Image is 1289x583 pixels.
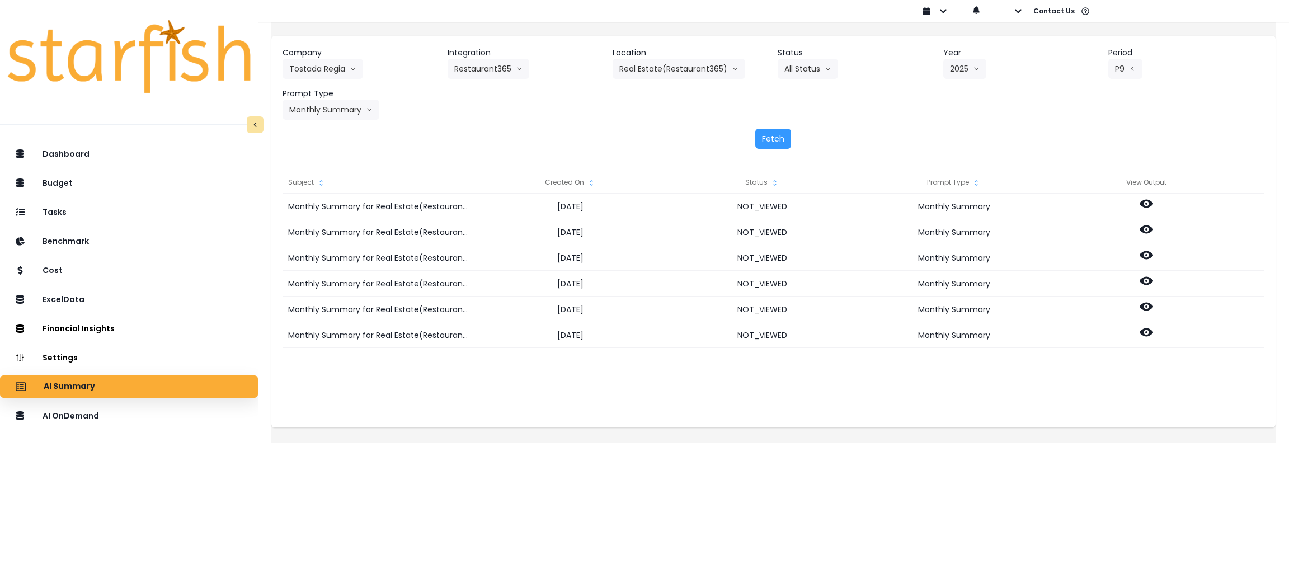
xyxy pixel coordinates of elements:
[666,322,858,348] div: NOT_VIEWED
[43,411,99,421] p: AI OnDemand
[283,88,439,100] header: Prompt Type
[1108,47,1264,59] header: Period
[350,63,356,74] svg: arrow down line
[973,63,980,74] svg: arrow down line
[283,271,474,297] div: Monthly Summary for Real Estate(Restaurant365) for P9 2025
[474,194,666,219] div: [DATE]
[283,59,363,79] button: Tostada Regiaarrow down line
[858,297,1050,322] div: Monthly Summary
[474,245,666,271] div: [DATE]
[943,47,1099,59] header: Year
[448,59,529,79] button: Restaurant365arrow down line
[43,295,84,304] p: ExcelData
[43,178,73,188] p: Budget
[283,245,474,271] div: Monthly Summary for Real Estate(Restaurant365) for P9 2025
[474,322,666,348] div: [DATE]
[778,47,934,59] header: Status
[283,194,474,219] div: Monthly Summary for Real Estate(Restaurant365) for P9 2025
[858,194,1050,219] div: Monthly Summary
[43,266,63,275] p: Cost
[283,171,474,194] div: Subject
[825,63,831,74] svg: arrow down line
[858,171,1050,194] div: Prompt Type
[858,219,1050,245] div: Monthly Summary
[43,208,67,217] p: Tasks
[474,171,666,194] div: Created On
[516,63,523,74] svg: arrow down line
[474,297,666,322] div: [DATE]
[858,245,1050,271] div: Monthly Summary
[732,63,738,74] svg: arrow down line
[283,100,379,120] button: Monthly Summaryarrow down line
[778,59,838,79] button: All Statusarrow down line
[666,245,858,271] div: NOT_VIEWED
[43,237,89,246] p: Benchmark
[283,297,474,322] div: Monthly Summary for Real Estate(Restaurant365) for P9 2025
[972,178,981,187] svg: sort
[44,382,95,392] p: AI Summary
[1050,171,1242,194] div: View Output
[666,219,858,245] div: NOT_VIEWED
[283,219,474,245] div: Monthly Summary for Real Estate(Restaurant365) for P9 2025
[366,104,373,115] svg: arrow down line
[474,271,666,297] div: [DATE]
[448,47,604,59] header: Integration
[613,59,745,79] button: Real Estate(Restaurant365)arrow down line
[755,129,791,149] button: Fetch
[1108,59,1142,79] button: P9arrow left line
[474,219,666,245] div: [DATE]
[1129,63,1136,74] svg: arrow left line
[666,171,858,194] div: Status
[858,322,1050,348] div: Monthly Summary
[858,271,1050,297] div: Monthly Summary
[770,178,779,187] svg: sort
[613,47,769,59] header: Location
[317,178,326,187] svg: sort
[666,297,858,322] div: NOT_VIEWED
[666,271,858,297] div: NOT_VIEWED
[666,194,858,219] div: NOT_VIEWED
[587,178,596,187] svg: sort
[43,149,90,159] p: Dashboard
[283,47,439,59] header: Company
[283,322,474,348] div: Monthly Summary for Real Estate(Restaurant365) for P9 2025
[943,59,986,79] button: 2025arrow down line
